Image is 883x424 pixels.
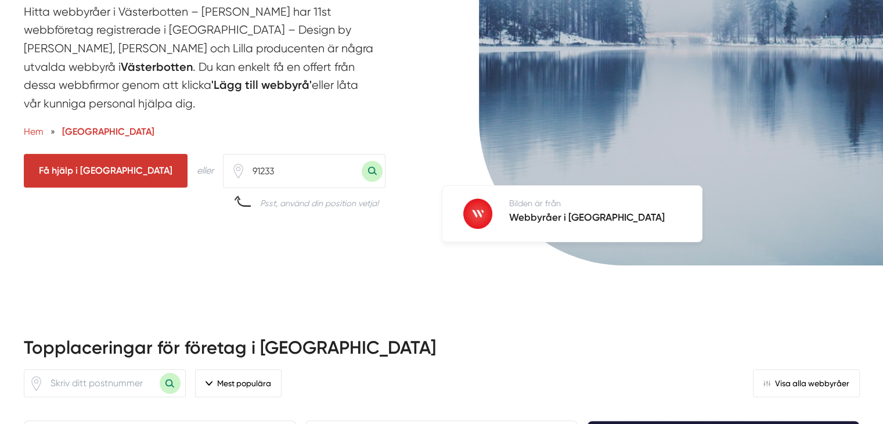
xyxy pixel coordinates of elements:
h2: Topplaceringar för företag i [GEOGRAPHIC_DATA] [24,335,860,369]
span: filter-section [195,369,282,397]
span: Klicka för att använda din position. [29,376,44,391]
input: Skriv ditt postnummer [246,158,362,185]
nav: Breadcrumb [24,124,375,139]
svg: Pin / Karta [231,164,246,178]
span: » [51,124,55,139]
h5: Webbyråer i [GEOGRAPHIC_DATA] [509,210,665,228]
strong: Västerbotten [121,60,193,74]
div: Psst, använd din position vetja! [260,197,379,209]
img: Webbyråer i Västerbotten logotyp [463,199,492,229]
span: Klicka för att använda din position. [231,164,246,178]
svg: Pin / Karta [29,376,44,391]
button: Sök med postnummer [160,373,181,394]
button: Sök med postnummer [362,161,383,182]
a: Hem [24,126,44,137]
a: [GEOGRAPHIC_DATA] [62,126,154,137]
p: Hitta webbyråer i Västerbotten – [PERSON_NAME] har 11st webbföretag registrerade i [GEOGRAPHIC_DA... [24,3,375,118]
a: Visa alla webbyråer [753,369,860,397]
span: Bilden är från [509,199,561,208]
button: Mest populära [195,369,282,397]
span: Få hjälp i Västerbottens län [24,154,188,187]
input: Skriv ditt postnummer [44,370,160,397]
div: eller [197,163,214,178]
strong: 'Lägg till webbyrå' [211,78,312,92]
